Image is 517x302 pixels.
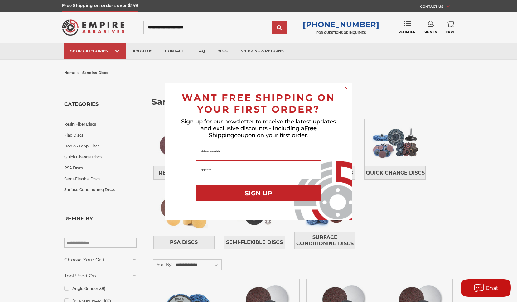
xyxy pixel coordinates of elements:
[343,85,350,91] button: Close dialog
[461,279,511,297] button: Chat
[181,118,336,139] span: Sign up for our newsletter to receive the latest updates and exclusive discounts - including a co...
[209,125,317,139] span: Free Shipping
[486,285,499,291] span: Chat
[196,185,321,201] button: SIGN UP
[182,92,335,115] span: WANT FREE SHIPPING ON YOUR FIRST ORDER?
